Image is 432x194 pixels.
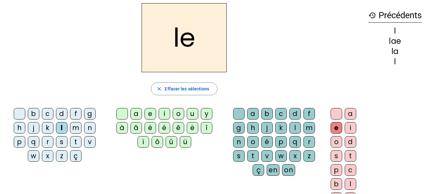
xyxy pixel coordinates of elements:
[159,122,170,134] div: é
[166,136,177,148] div: û
[201,122,212,134] div: î
[159,108,170,120] div: i
[261,136,273,148] div: é
[289,122,301,134] div: l
[180,136,191,148] div: ü
[70,122,82,134] div: m
[368,58,422,66] div: l
[70,108,82,120] div: f
[233,136,245,148] div: n
[368,37,422,45] div: lae
[56,108,67,120] div: d
[84,108,96,120] div: g
[345,136,356,148] div: d
[247,150,259,162] div: t
[233,122,245,134] div: g
[56,136,67,148] div: s
[275,108,287,120] div: c
[289,108,301,120] div: d
[56,122,67,134] div: l
[247,122,259,134] div: h
[345,108,356,120] div: a
[368,12,376,19] mat-icon: history
[253,164,264,176] div: ç
[345,164,356,176] div: c
[275,150,287,162] div: w
[331,122,342,134] div: e
[173,122,184,134] div: ê
[345,178,356,190] div: l
[303,122,315,134] div: m
[42,150,53,162] div: x
[173,108,184,120] div: o
[275,136,287,148] div: p
[42,136,53,148] div: r
[233,150,245,162] div: s
[368,27,422,35] div: l
[331,136,342,148] div: o
[303,136,315,148] div: r
[331,150,342,162] div: s
[151,82,217,95] button: Effacer les sélections
[28,122,39,134] div: j
[56,150,67,162] div: z
[303,108,315,120] div: f
[156,86,162,92] mat-icon: close
[116,122,128,134] div: à
[275,122,287,134] div: k
[368,8,422,23] h3: Précédents
[145,108,156,120] div: e
[28,136,39,148] div: q
[187,108,198,120] div: u
[261,108,273,120] div: b
[70,136,82,148] div: t
[201,108,212,120] div: y
[345,150,356,162] div: t
[145,122,156,134] div: è
[368,48,422,55] div: la
[28,150,39,162] div: w
[28,108,39,120] div: b
[261,122,273,134] div: j
[267,164,279,176] div: en
[14,136,25,148] div: p
[42,108,53,120] div: c
[247,108,259,120] div: a
[70,150,82,162] div: ç
[152,136,163,148] div: ô
[137,136,149,148] div: ï
[84,136,96,148] div: v
[331,164,342,176] div: p
[130,108,142,120] div: a
[130,122,142,134] div: â
[303,150,315,162] div: z
[187,122,198,134] div: ë
[14,122,25,134] div: h
[165,85,209,93] span: Effacer les sélections
[289,136,301,148] div: q
[84,122,96,134] div: n
[247,136,259,148] div: o
[42,122,53,134] div: k
[142,3,227,72] h2: le
[282,164,295,176] div: on
[289,150,301,162] div: x
[331,178,342,190] div: b
[261,150,273,162] div: v
[345,122,356,134] div: i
